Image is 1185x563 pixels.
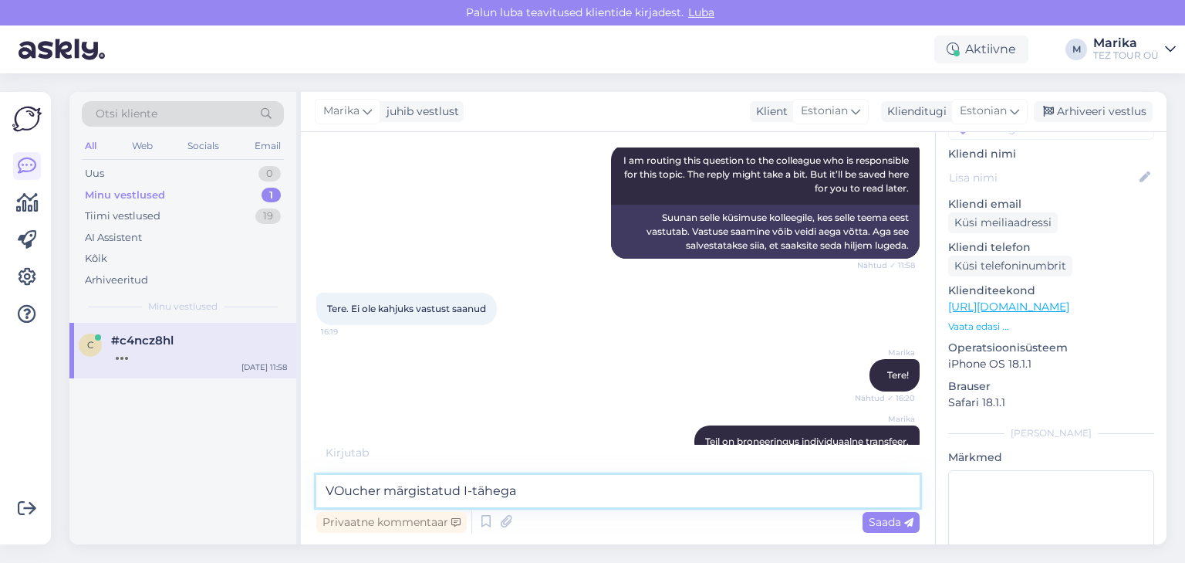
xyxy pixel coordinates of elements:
[948,146,1154,162] p: Kliendi nimi
[85,273,148,288] div: Arhiveeritud
[12,104,42,134] img: Askly Logo
[611,205,920,259] div: Suunan selle küsimuse kolleegile, kes selle teema eest vastutab. Vastuse saamine võib veidi aega ...
[380,103,459,120] div: juhib vestlust
[96,106,157,122] span: Otsi kliente
[1034,101,1153,122] div: Arhiveeri vestlus
[85,188,165,203] div: Minu vestlused
[85,251,107,266] div: Kõik
[316,445,920,461] div: Kirjutab
[705,436,909,447] span: Teil on broneeringus individuaalne transfeer.
[323,103,360,120] span: Marika
[241,361,287,373] div: [DATE] 11:58
[948,212,1058,233] div: Küsi meiliaadressi
[948,320,1154,334] p: Vaata edasi ...
[948,395,1154,411] p: Safari 18.1.1
[948,449,1154,466] p: Märkmed
[85,230,142,246] div: AI Assistent
[327,303,486,314] span: Tere. Ei ole kahjuks vastust saanud
[857,259,915,271] span: Nähtud ✓ 11:58
[252,136,284,156] div: Email
[623,154,911,194] span: I am routing this question to the colleague who is responsible for this topic. The reply might ta...
[750,103,788,120] div: Klient
[262,188,281,203] div: 1
[321,326,379,337] span: 16:19
[87,339,94,351] span: c
[129,136,156,156] div: Web
[85,209,160,224] div: Tiimi vestlused
[1093,49,1159,62] div: TEZ TOUR OÜ
[857,413,915,425] span: Marika
[1093,37,1159,49] div: Marika
[801,103,848,120] span: Estonian
[948,340,1154,356] p: Operatsioonisüsteem
[948,426,1154,440] div: [PERSON_NAME]
[111,334,174,348] span: #c4ncz8hl
[1065,39,1087,60] div: M
[85,166,104,181] div: Uus
[960,103,1007,120] span: Estonian
[949,169,1136,186] input: Lisa nimi
[948,283,1154,299] p: Klienditeekond
[184,136,222,156] div: Socials
[948,256,1072,276] div: Küsi telefoninumbrit
[855,392,915,404] span: Nähtud ✓ 16:20
[684,5,719,19] span: Luba
[255,209,281,224] div: 19
[258,166,281,181] div: 0
[82,136,100,156] div: All
[316,512,467,533] div: Privaatne kommentaar
[948,239,1154,256] p: Kliendi telefon
[948,300,1069,314] a: [URL][DOMAIN_NAME]
[869,515,913,529] span: Saada
[148,300,218,314] span: Minu vestlused
[948,356,1154,372] p: iPhone OS 18.1.1
[887,369,909,381] span: Tere!
[881,103,947,120] div: Klienditugi
[316,475,920,507] textarea: VOucher märgistatud I-tähega
[934,36,1028,63] div: Aktiivne
[857,347,915,358] span: Marika
[948,196,1154,212] p: Kliendi email
[369,446,371,460] span: .
[1093,37,1176,62] a: MarikaTEZ TOUR OÜ
[948,378,1154,395] p: Brauser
